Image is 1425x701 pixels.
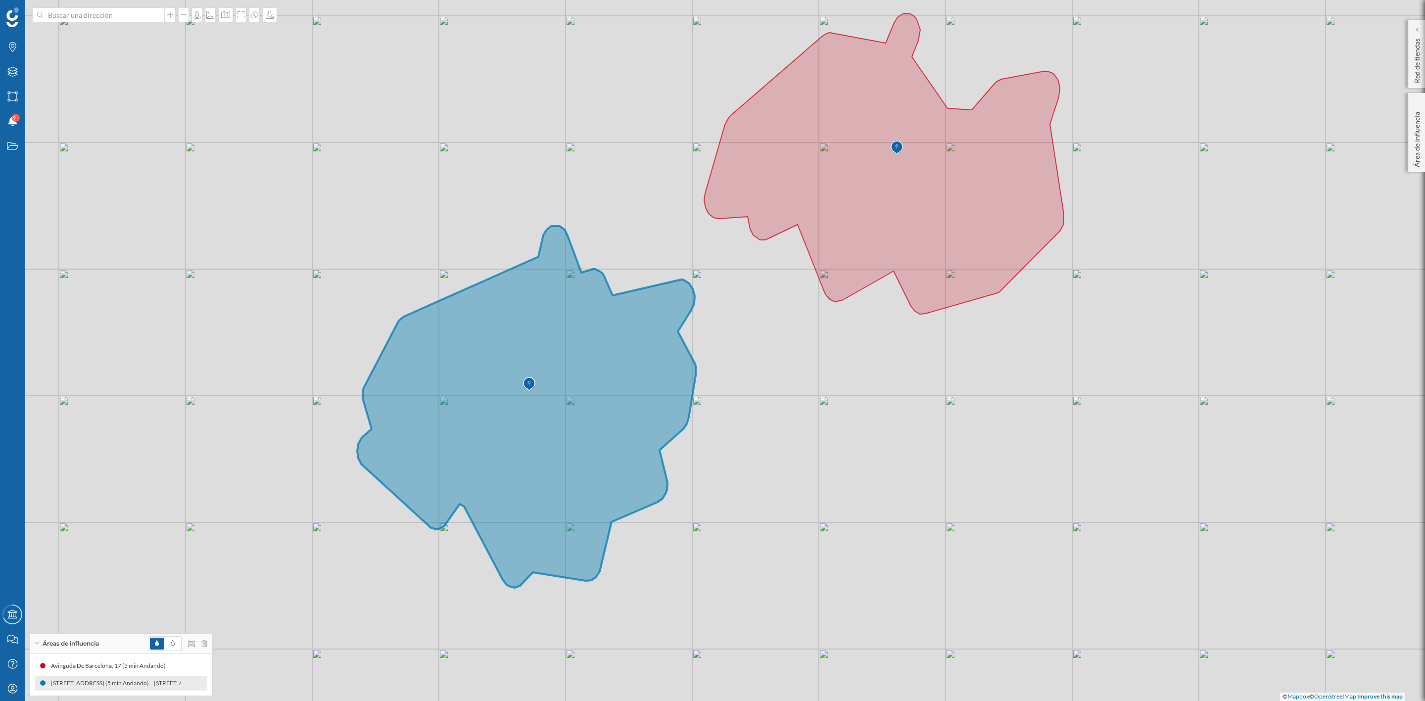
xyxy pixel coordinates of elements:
img: Geoblink Logo [6,7,19,27]
p: Red de tiendas [1412,35,1422,83]
div: © © [1280,693,1405,701]
a: Improve this map [1357,693,1403,700]
img: Marker [523,374,535,394]
a: OpenStreetMap [1314,693,1356,700]
span: Soporte [20,7,55,16]
img: Marker [891,138,903,158]
span: 9+ [13,113,19,123]
div: [STREET_ADDRESS] (5 min Andando) [50,678,153,688]
span: Áreas de influencia [43,639,99,648]
div: Avinguda De Barcelona, 17 (5 min Andando) [51,661,171,671]
div: [STREET_ADDRESS] (5 min Andando) [153,678,256,688]
a: Mapbox [1287,693,1309,700]
p: Área de influencia [1412,108,1422,167]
